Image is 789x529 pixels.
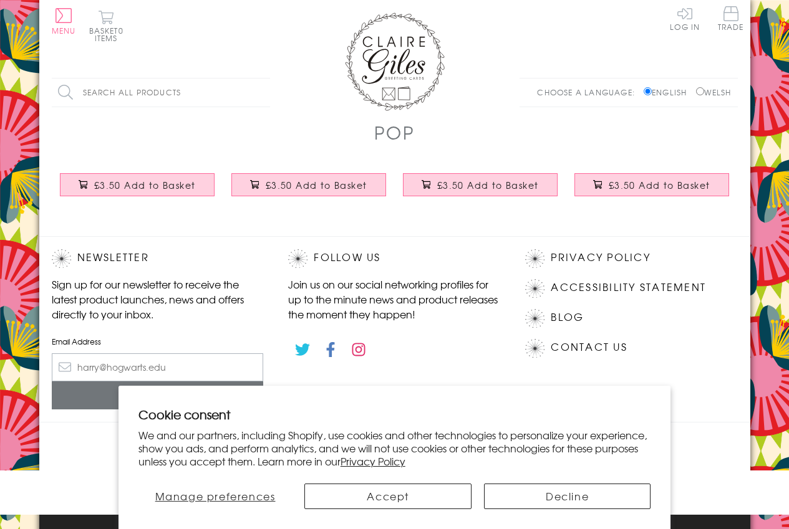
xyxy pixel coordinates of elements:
input: Search all products [52,79,270,107]
label: Email Address [52,336,264,347]
p: Choose a language: [537,87,641,98]
p: Join us on our social networking profiles for up to the minute news and product releases the mome... [288,277,500,322]
input: Subscribe [52,381,264,409]
p: We and our partners, including Shopify, use cookies and other technologies to personalize your ex... [138,429,651,467]
span: £3.50 Add to Basket [437,179,539,191]
span: £3.50 Add to Basket [94,179,196,191]
a: Father's Day Card, Robot, I'm Glad You're My Dad £3.50 Add to Basket [395,164,566,217]
button: Accept [304,484,471,509]
input: English [644,87,652,95]
a: Privacy Policy [341,454,405,469]
span: £3.50 Add to Basket [266,179,367,191]
button: £3.50 Add to Basket [60,173,215,196]
h2: Newsletter [52,249,264,268]
button: Manage preferences [138,484,293,509]
button: Menu [52,8,76,34]
a: Accessibility Statement [551,279,706,296]
h2: Follow Us [288,249,500,268]
a: Privacy Policy [551,249,650,266]
button: Basket0 items [89,10,123,42]
button: Decline [484,484,651,509]
input: Search [258,79,270,107]
a: Contact Us [551,339,627,356]
p: Sign up for our newsletter to receive the latest product launches, news and offers directly to yo... [52,277,264,322]
h1: POP [374,120,414,145]
span: 0 items [95,25,123,44]
span: £3.50 Add to Basket [609,179,710,191]
span: Menu [52,25,76,36]
h2: Cookie consent [138,406,651,423]
a: Blog [551,309,584,326]
a: Father's Day Card, Newspapers, Peace and Quiet and Newspapers £3.50 Add to Basket [52,164,223,217]
label: English [644,87,693,98]
span: Manage preferences [155,488,276,503]
label: Welsh [696,87,732,98]
a: Log In [670,6,700,31]
button: £3.50 Add to Basket [231,173,386,196]
button: £3.50 Add to Basket [574,173,729,196]
a: Trade [718,6,744,33]
a: Father's Day Card, Happy Father's Day, Press for Beer £3.50 Add to Basket [566,164,738,217]
input: harry@hogwarts.edu [52,353,264,381]
button: £3.50 Add to Basket [403,173,558,196]
input: Welsh [696,87,704,95]
img: Claire Giles Greetings Cards [345,12,445,111]
span: Trade [718,6,744,31]
a: Father's Day Card, Globe, Best Dad in the World £3.50 Add to Basket [223,164,395,217]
